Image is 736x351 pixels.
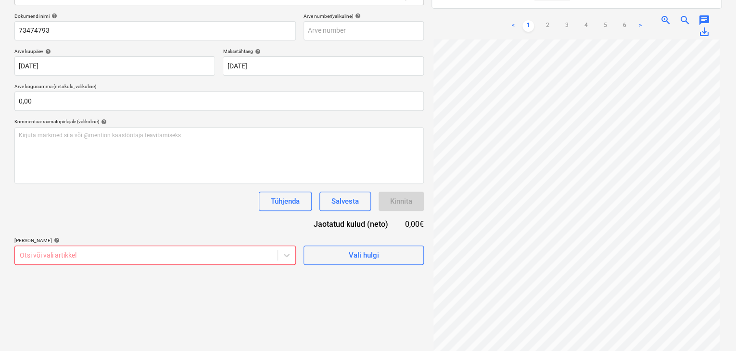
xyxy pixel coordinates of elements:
a: Page 1 is your current page [522,20,534,32]
a: Page 2 [542,20,553,32]
input: Dokumendi nimi [14,21,296,40]
span: help [99,119,107,125]
iframe: Chat Widget [688,305,736,351]
input: Arve number [304,21,424,40]
div: Kommentaar raamatupidajale (valikuline) [14,118,424,125]
a: Page 4 [580,20,592,32]
div: Arve kuupäev [14,48,215,54]
input: Arve kogusumma (netokulu, valikuline) [14,91,424,111]
span: chat [698,14,710,26]
div: Dokumendi nimi [14,13,296,19]
p: Arve kogusumma (netokulu, valikuline) [14,83,424,91]
span: zoom_in [660,14,672,26]
div: Tühjenda [271,195,300,208]
span: help [43,49,51,54]
div: 0,00€ [404,219,424,230]
div: [PERSON_NAME] [14,237,296,244]
a: Next page [634,20,646,32]
button: Salvesta [319,192,371,211]
button: Vali hulgi [304,246,424,265]
span: help [353,13,361,19]
div: Arve number (valikuline) [304,13,424,19]
button: Tühjenda [259,192,312,211]
span: help [52,237,60,243]
span: zoom_out [679,14,691,26]
div: Vali hulgi [348,249,379,261]
a: Previous page [507,20,519,32]
input: Tähtaega pole määratud [223,56,423,76]
a: Page 5 [599,20,611,32]
div: Salvesta [331,195,359,208]
span: save_alt [698,26,710,38]
span: help [253,49,260,54]
a: Page 6 [619,20,630,32]
input: Arve kuupäeva pole määratud. [14,56,215,76]
span: help [50,13,57,19]
div: Jaotatud kulud (neto) [299,219,404,230]
div: Maksetähtaeg [223,48,423,54]
a: Page 3 [561,20,572,32]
